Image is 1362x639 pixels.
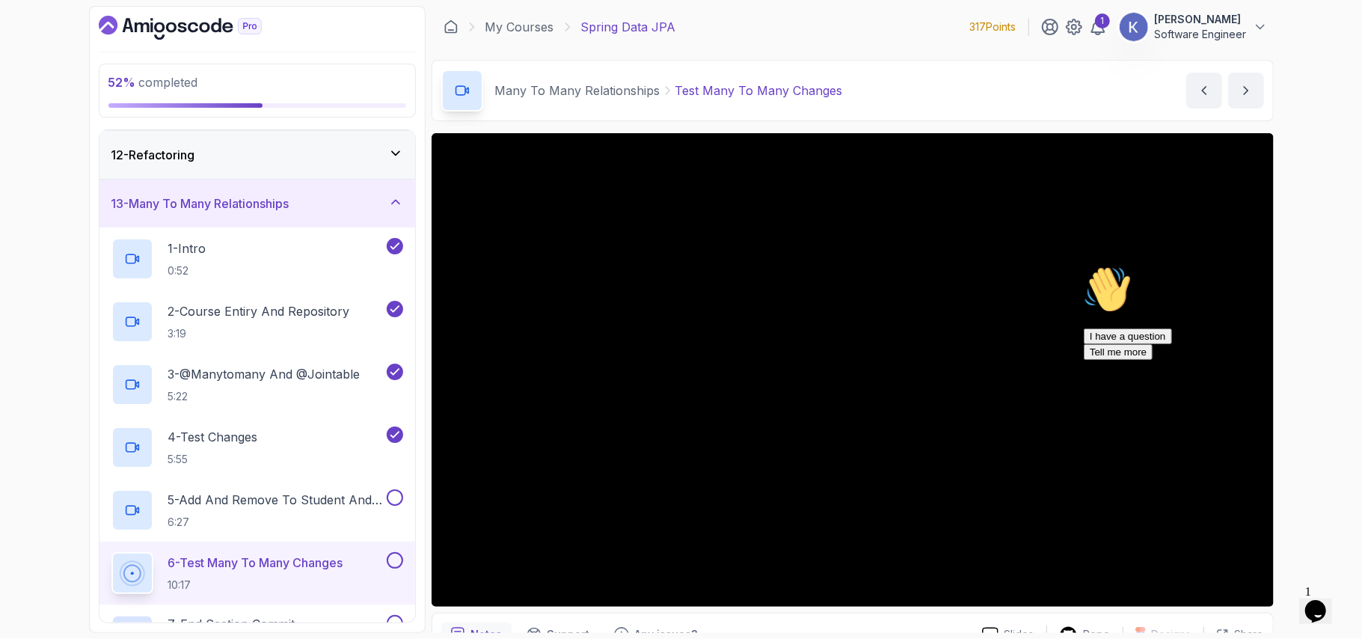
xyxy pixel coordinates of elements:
a: Dashboard [99,16,296,40]
button: I have a question [6,69,94,85]
p: 5:22 [168,389,361,404]
p: Spring Data JPA [581,18,676,36]
p: 1 - Intro [168,239,206,257]
div: 1 [1095,13,1110,28]
a: 1 [1089,18,1107,36]
button: 12-Refactoring [99,131,415,179]
button: next content [1228,73,1264,108]
h3: 12 - Refactoring [111,146,195,164]
p: Test Many To Many Changes [675,82,843,100]
p: 7 - End Section Commit [168,615,295,633]
iframe: chat widget [1078,260,1347,572]
p: 3 - @Manytomany And @Jointable [168,365,361,383]
button: 4-Test Changes5:55 [111,426,403,468]
a: Dashboard [444,19,458,34]
iframe: chat widget [1299,579,1347,624]
p: 3:19 [168,326,350,341]
button: 2-Course Entiry And Repository3:19 [111,301,403,343]
button: user profile image[PERSON_NAME]Software Engineer [1119,12,1268,42]
p: [PERSON_NAME] [1155,12,1247,27]
img: :wave: [6,6,54,54]
p: 2 - Course Entiry And Repository [168,302,350,320]
p: 0:52 [168,263,206,278]
button: 6-Test Many To Many Changes10:17 [111,552,403,594]
p: 317 Points [970,19,1016,34]
button: 13-Many To Many Relationships [99,180,415,227]
p: 4 - Test Changes [168,428,258,446]
button: Tell me more [6,85,75,100]
span: Hi! How can we help? [6,45,148,56]
button: 1-Intro0:52 [111,238,403,280]
div: 👋Hi! How can we help?I have a questionTell me more [6,6,275,100]
p: 6:27 [168,515,384,530]
p: 5 - Add And Remove To Student And Course Sets [168,491,384,509]
span: completed [108,75,198,90]
button: 5-Add And Remove To Student And Course Sets6:27 [111,489,403,531]
button: previous content [1186,73,1222,108]
img: user profile image [1120,13,1148,41]
p: 6 - Test Many To Many Changes [168,554,343,572]
p: 5:55 [168,452,258,467]
p: 10:17 [168,578,343,593]
h3: 13 - Many To Many Relationships [111,195,289,213]
p: Software Engineer [1155,27,1247,42]
span: 52 % [108,75,136,90]
iframe: 6 - Test Many To Many Changes [432,133,1274,607]
p: Many To Many Relationships [495,82,660,100]
a: My Courses [485,18,554,36]
button: 3-@Manytomany And @Jointable5:22 [111,364,403,406]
